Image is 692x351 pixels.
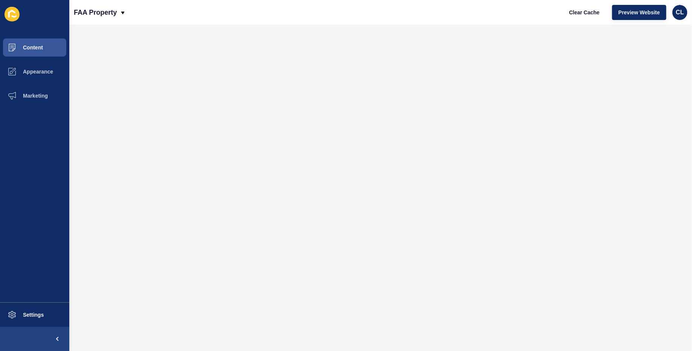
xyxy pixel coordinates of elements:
button: Clear Cache [563,5,606,20]
span: Preview Website [619,9,660,16]
button: Preview Website [612,5,666,20]
p: FAA Property [74,3,117,22]
span: CL [676,9,684,16]
span: Clear Cache [569,9,600,16]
